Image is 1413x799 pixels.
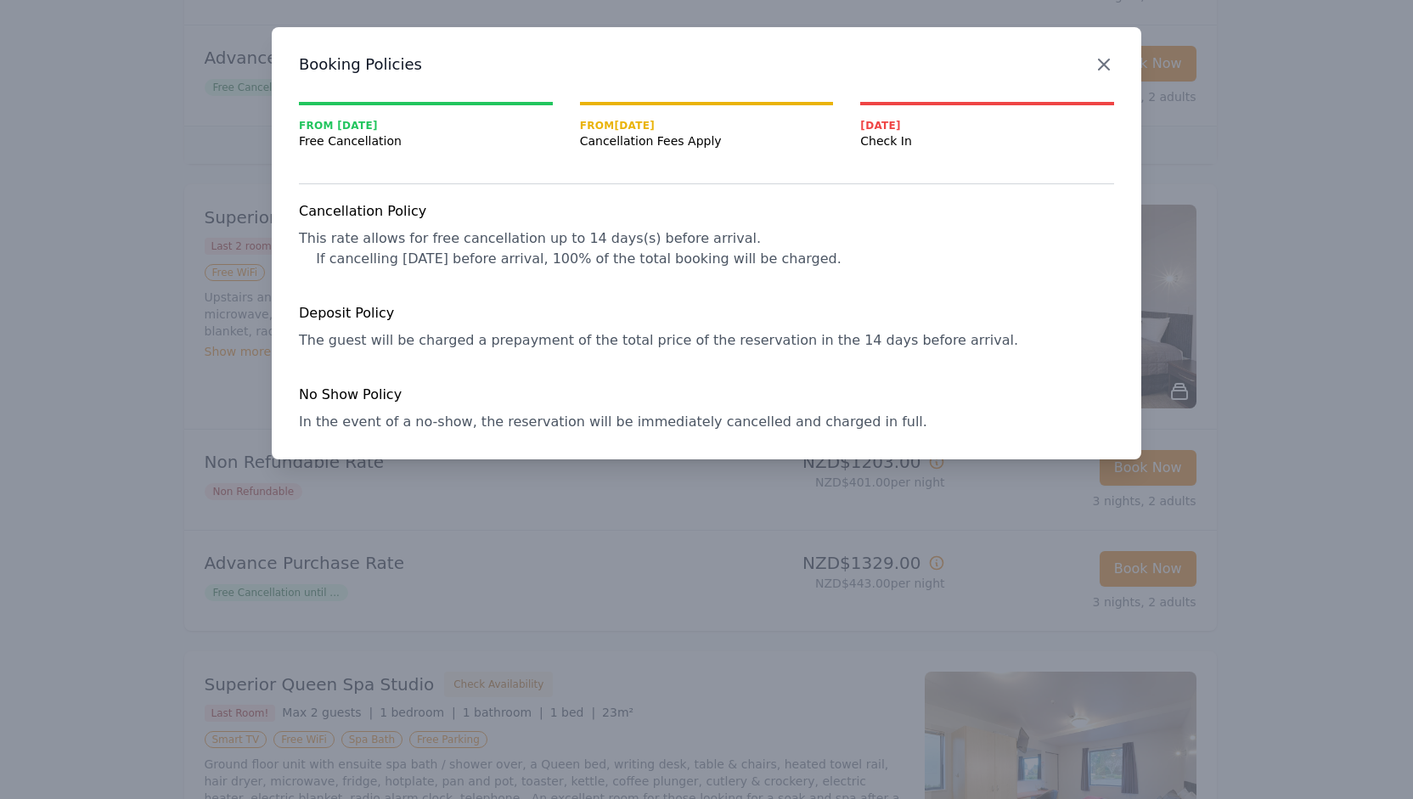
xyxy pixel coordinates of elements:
h4: No Show Policy [299,385,1114,405]
span: This rate allows for free cancellation up to 14 days(s) before arrival. If cancelling [DATE] befo... [299,230,842,267]
h4: Cancellation Policy [299,201,1114,222]
span: From [DATE] [299,119,553,132]
span: From [DATE] [580,119,834,132]
h4: Deposit Policy [299,303,1114,324]
span: Cancellation Fees Apply [580,132,834,149]
span: [DATE] [860,119,1114,132]
h3: Booking Policies [299,54,1114,75]
nav: Progress mt-20 [299,102,1114,149]
span: Check In [860,132,1114,149]
span: Free Cancellation [299,132,553,149]
span: The guest will be charged a prepayment of the total price of the reservation in the 14 days befor... [299,332,1018,348]
span: In the event of a no-show, the reservation will be immediately cancelled and charged in full. [299,414,927,430]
